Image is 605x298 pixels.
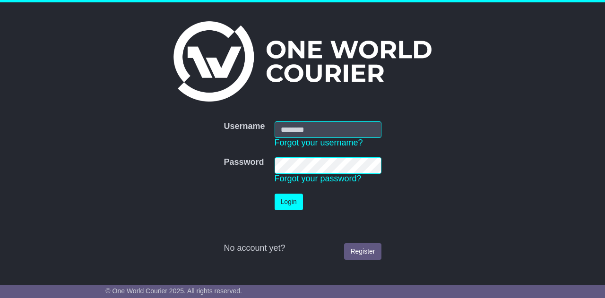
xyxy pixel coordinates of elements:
[224,157,264,168] label: Password
[173,21,432,102] img: One World
[275,138,363,147] a: Forgot your username?
[344,243,381,260] a: Register
[224,121,265,132] label: Username
[275,174,362,183] a: Forgot your password?
[105,287,242,295] span: © One World Courier 2025. All rights reserved.
[275,194,303,210] button: Login
[224,243,381,254] div: No account yet?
